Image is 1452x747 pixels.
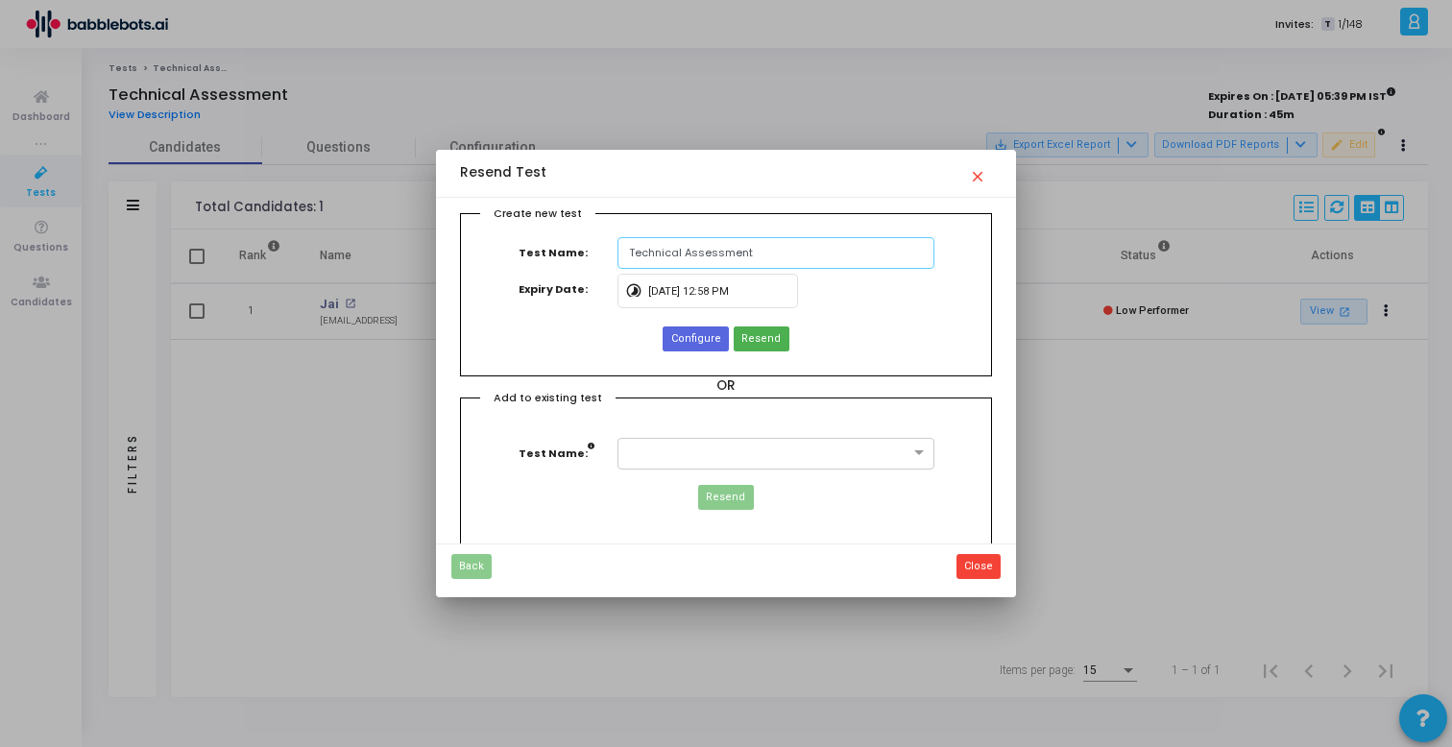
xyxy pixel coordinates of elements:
[480,205,595,225] div: Create new test
[625,274,648,297] mat-icon: timelapse
[509,237,617,269] label: Test Name:
[734,326,788,351] button: Resend
[460,165,546,181] h5: Resend Test
[671,331,721,348] span: Configure
[480,390,616,409] div: Add to existing test
[741,331,781,348] span: Resend
[956,554,1001,579] button: Close
[451,554,492,579] button: Back
[663,326,728,351] button: Configure
[706,490,745,506] span: Resend
[969,159,992,182] mat-icon: close
[509,274,617,305] label: Expiry Date:
[698,485,753,510] button: Resend
[460,378,993,395] h5: OR
[519,438,615,470] label: Test Name:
